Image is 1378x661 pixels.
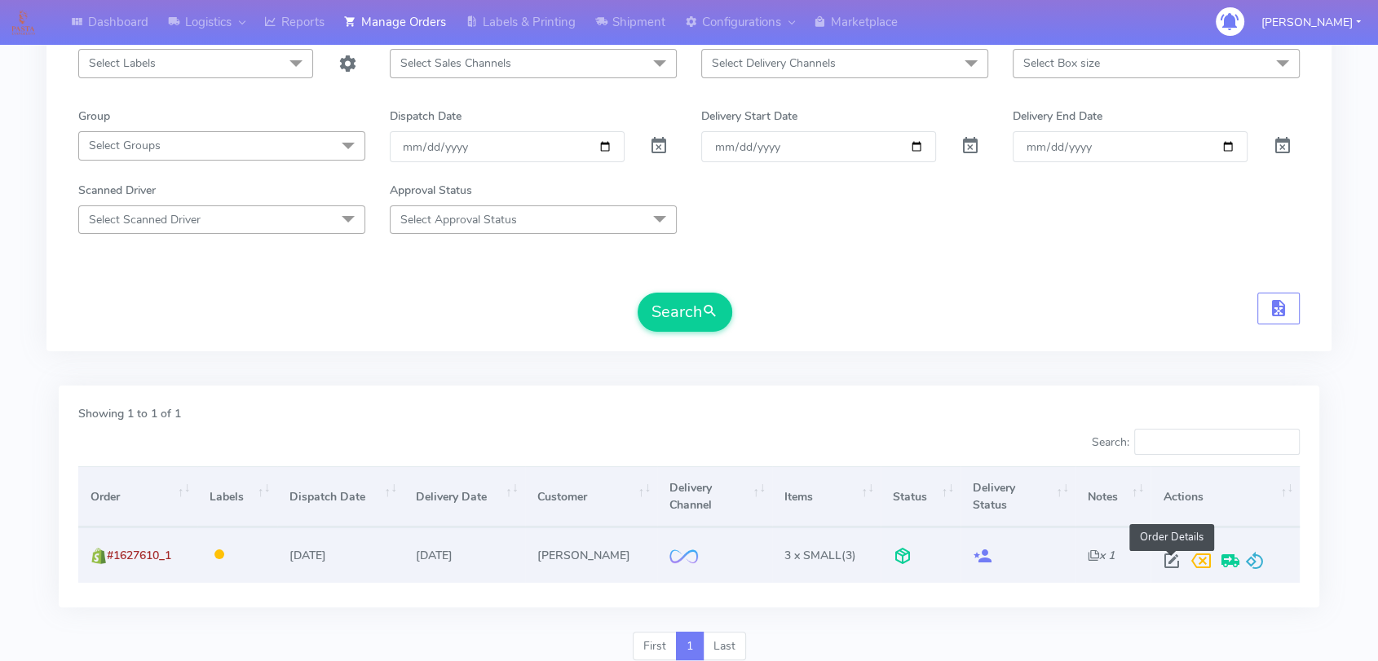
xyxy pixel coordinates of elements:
[89,55,156,71] span: Select Labels
[712,55,836,71] span: Select Delivery Channels
[1091,429,1300,455] label: Search:
[277,466,404,527] th: Dispatch Date: activate to sort column ascending
[1075,466,1151,527] th: Notes: activate to sort column ascending
[400,55,511,71] span: Select Sales Channels
[1088,548,1115,563] i: x 1
[772,466,881,527] th: Items: activate to sort column ascending
[1013,108,1102,125] label: Delivery End Date
[1134,429,1300,455] input: Search:
[78,466,197,527] th: Order: activate to sort column ascending
[525,466,657,527] th: Customer: activate to sort column ascending
[525,527,657,582] td: [PERSON_NAME]
[1151,466,1300,527] th: Actions: activate to sort column ascending
[78,182,156,199] label: Scanned Driver
[400,212,517,227] span: Select Approval Status
[89,212,201,227] span: Select Scanned Driver
[961,466,1075,527] th: Delivery Status: activate to sort column ascending
[277,527,404,582] td: [DATE]
[404,527,525,582] td: [DATE]
[701,108,797,125] label: Delivery Start Date
[784,548,841,563] span: 3 x SMALL
[91,548,107,564] img: shopify.png
[784,548,856,563] span: (3)
[657,466,772,527] th: Delivery Channel: activate to sort column ascending
[390,182,472,199] label: Approval Status
[676,632,704,661] a: 1
[669,549,698,563] img: OnFleet
[1023,55,1100,71] span: Select Box size
[390,108,462,125] label: Dispatch Date
[1249,6,1373,39] button: [PERSON_NAME]
[78,405,181,422] label: Showing 1 to 1 of 1
[197,466,277,527] th: Labels: activate to sort column ascending
[404,466,525,527] th: Delivery Date: activate to sort column ascending
[78,108,110,125] label: Group
[107,548,171,563] span: #1627610_1
[89,138,161,153] span: Select Groups
[638,293,732,332] button: Search
[881,466,961,527] th: Status: activate to sort column ascending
